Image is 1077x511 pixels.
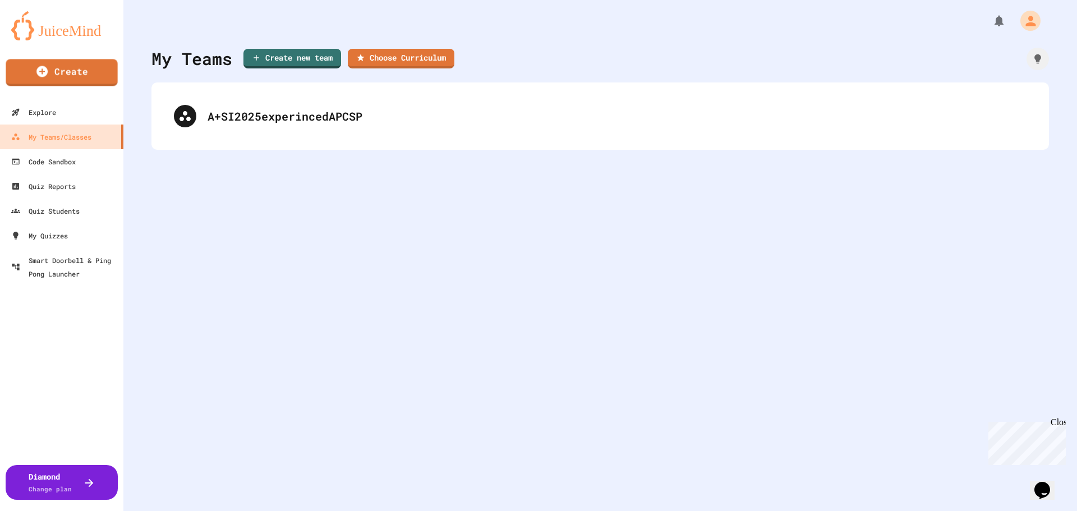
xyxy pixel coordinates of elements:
button: DiamondChange plan [6,465,118,500]
div: Quiz Reports [11,179,76,193]
div: How it works [1027,48,1049,70]
div: My Quizzes [11,229,68,242]
div: My Teams/Classes [11,130,91,144]
div: My Account [1009,8,1043,34]
div: Code Sandbox [11,155,76,168]
div: Chat with us now!Close [4,4,77,71]
iframe: chat widget [1030,466,1066,500]
div: Smart Doorbell & Ping Pong Launcher [11,254,119,280]
div: Explore [11,105,56,119]
div: My Teams [151,46,232,71]
div: Diamond [29,471,72,494]
div: My Notifications [972,11,1009,30]
img: logo-orange.svg [11,11,112,40]
iframe: chat widget [984,417,1066,465]
a: Create [6,59,117,86]
a: Create new team [243,49,341,68]
div: A+SI2025experincedAPCSP [163,94,1038,139]
a: Choose Curriculum [348,49,454,68]
div: A+SI2025experincedAPCSP [208,108,1027,125]
div: Quiz Students [11,204,80,218]
span: Change plan [29,485,72,493]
